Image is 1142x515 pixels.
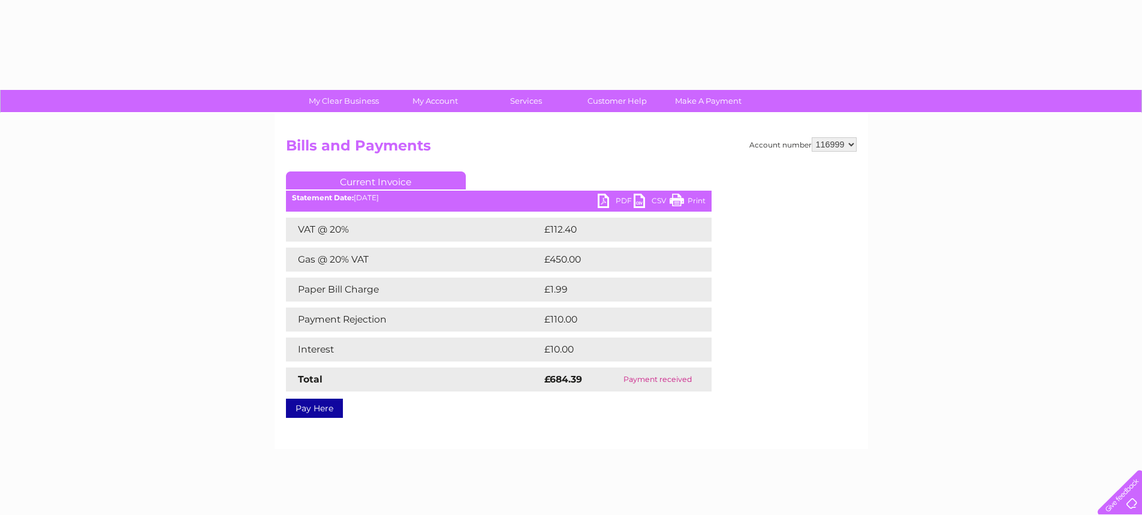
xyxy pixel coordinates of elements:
td: £450.00 [541,248,691,272]
a: Print [670,194,706,211]
td: £110.00 [541,308,689,332]
td: Gas @ 20% VAT [286,248,541,272]
a: Current Invoice [286,171,466,189]
td: VAT @ 20% [286,218,541,242]
td: Interest [286,338,541,362]
b: Statement Date: [292,193,354,202]
a: Pay Here [286,399,343,418]
a: Customer Help [568,90,667,112]
a: PDF [598,194,634,211]
td: £10.00 [541,338,687,362]
td: Paper Bill Charge [286,278,541,302]
a: Services [477,90,575,112]
td: £112.40 [541,218,689,242]
div: Account number [749,137,857,152]
h2: Bills and Payments [286,137,857,160]
a: My Clear Business [294,90,393,112]
a: CSV [634,194,670,211]
td: £1.99 [541,278,683,302]
td: Payment received [604,368,712,391]
strong: £684.39 [544,374,582,385]
div: [DATE] [286,194,712,202]
a: My Account [385,90,484,112]
td: Payment Rejection [286,308,541,332]
a: Make A Payment [659,90,758,112]
strong: Total [298,374,323,385]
